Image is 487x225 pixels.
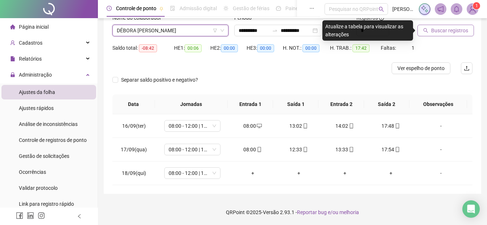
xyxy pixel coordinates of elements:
span: Análise de inconsistências [19,121,78,127]
div: H. NOT.: [283,44,330,52]
span: 00:00 [221,44,238,52]
div: H. TRAB.: [330,44,381,52]
span: Administração [19,72,52,78]
span: search [379,7,384,12]
div: + [327,169,362,177]
span: Ocorrências [19,169,46,175]
div: HE 2: [210,44,247,52]
span: pushpin [159,7,164,11]
span: swap-right [272,28,278,33]
span: down [220,28,224,33]
div: 14:02 [327,122,362,130]
span: 08:00 - 12:00 | 13:00 - 17:48 [169,120,216,131]
span: filter [213,28,217,33]
span: 17:42 [352,44,370,52]
div: 12:33 [281,146,316,154]
div: + [373,169,408,177]
span: 00:00 [257,44,274,52]
span: mobile [348,147,354,152]
span: mobile [394,147,400,152]
span: facebook [16,212,23,219]
span: home [10,24,15,29]
div: 17:48 [373,122,408,130]
span: Painel do DP [285,5,314,11]
div: 13:33 [327,146,362,154]
span: to [272,28,278,33]
span: 16/09(ter) [122,123,146,129]
span: Relatórios [19,56,42,62]
span: Gestão de férias [233,5,269,11]
th: Entrada 1 [228,94,273,114]
span: 18/09(qui) [122,170,146,176]
span: DÉBORA CRISTINA PEIXOTO [117,25,224,36]
span: Controle de registros de ponto [19,137,87,143]
span: [PERSON_NAME] [392,5,414,13]
div: HE 1: [174,44,210,52]
div: 08:00 [235,146,270,154]
span: file-done [170,6,175,11]
button: Buscar registros [417,25,474,36]
th: Saída 1 [273,94,318,114]
div: - [420,146,462,154]
span: mobile [302,147,308,152]
span: Ajustes rápidos [19,105,54,111]
span: Observações [415,100,461,108]
span: lock [10,72,15,77]
span: Cadastros [19,40,42,46]
div: 17:54 [373,146,408,154]
footer: QRPoint © 2025 - 2.93.1 - [98,200,487,225]
span: dashboard [276,6,281,11]
span: 17/09(qua) [121,147,147,152]
span: clock-circle [107,6,112,11]
span: -08:42 [139,44,157,52]
span: user-add [10,40,15,45]
img: sparkle-icon.fc2bf0ac1784a2077858766a79e2daf3.svg [421,5,429,13]
th: Data [112,94,155,114]
span: notification [437,6,444,12]
span: file [10,56,15,61]
div: + [281,169,316,177]
span: Ver espelho de ponto [397,64,445,72]
div: + [235,169,270,177]
span: desktop [256,123,262,128]
span: Página inicial [19,24,49,30]
div: HE 3: [247,44,283,52]
span: sun [223,6,228,11]
span: Reportar bug e/ou melhoria [297,209,359,215]
div: - [420,169,462,177]
span: Link para registro rápido [19,201,74,207]
span: Controle de ponto [116,5,156,11]
span: 08:00 - 12:00 | 13:00 - 17:48 [169,144,216,155]
span: Ajustes da folha [19,89,55,95]
div: Atualize a tabela para visualizar as alterações [322,20,413,41]
span: left [77,214,82,219]
div: 08:00 [235,122,270,130]
span: mobile [302,123,308,128]
div: - [420,122,462,130]
span: Validar protocolo [19,185,58,191]
span: Buscar registros [431,26,468,34]
span: 00:00 [302,44,319,52]
span: Separar saldo positivo e negativo? [118,76,201,84]
span: mobile [256,147,262,152]
div: Saldo total: [112,44,174,52]
button: Ver espelho de ponto [392,62,450,74]
span: 1 [412,45,414,51]
span: Gestão de solicitações [19,153,69,159]
span: search [423,28,428,33]
span: bell [453,6,460,12]
span: 00:06 [185,44,202,52]
span: 1 [475,3,478,8]
span: Faltas: [381,45,397,51]
span: Versão [263,209,279,215]
div: Open Intercom Messenger [462,200,480,218]
span: mobile [348,123,354,128]
th: Entrada 2 [318,94,364,114]
span: ellipsis [309,6,314,11]
th: Saída 2 [364,94,409,114]
th: Observações [409,94,467,114]
sup: Atualize o seu contato no menu Meus Dados [473,2,480,9]
div: 13:02 [281,122,316,130]
th: Jornadas [155,94,228,114]
img: 66729 [467,4,478,15]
